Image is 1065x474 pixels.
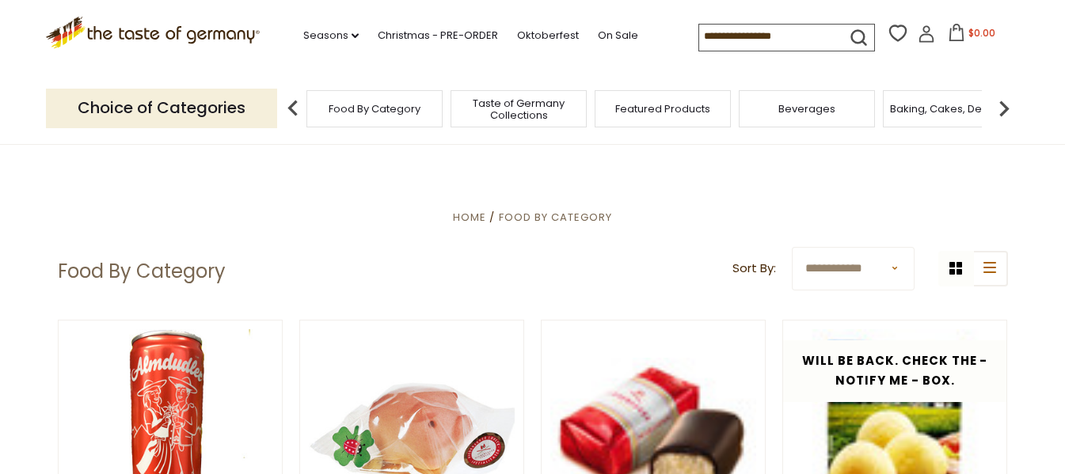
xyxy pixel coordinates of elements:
a: Baking, Cakes, Desserts [890,103,1013,115]
img: previous arrow [277,93,309,124]
button: $0.00 [938,24,1006,47]
a: Oktoberfest [517,27,579,44]
p: Choice of Categories [46,89,277,127]
a: Home [453,210,486,225]
a: Food By Category [329,103,420,115]
h1: Food By Category [58,260,226,283]
a: Christmas - PRE-ORDER [378,27,498,44]
a: Taste of Germany Collections [455,97,582,121]
a: Featured Products [615,103,710,115]
span: $0.00 [968,26,995,40]
label: Sort By: [732,259,776,279]
a: Seasons [303,27,359,44]
a: On Sale [598,27,638,44]
a: Beverages [778,103,835,115]
img: next arrow [988,93,1020,124]
a: Food By Category [499,210,612,225]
